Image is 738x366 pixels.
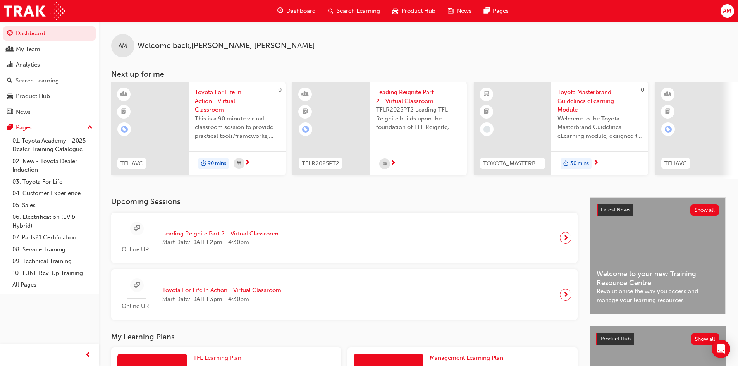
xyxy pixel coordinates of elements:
a: Latest NewsShow all [597,204,719,216]
span: prev-icon [85,351,91,360]
span: news-icon [7,109,13,116]
span: up-icon [87,123,93,133]
span: 90 mins [208,159,226,168]
span: This is a 90 minute virtual classroom session to provide practical tools/frameworks, behaviours a... [195,114,279,141]
span: next-icon [244,160,250,167]
a: Online URLLeading Reignite Part 2 - Virtual ClassroomStart Date:[DATE] 2pm - 4:30pm [117,219,571,257]
a: 0TFLIAVCToyota For Life In Action - Virtual ClassroomThis is a 90 minute virtual classroom sessio... [111,82,286,175]
a: guage-iconDashboard [271,3,322,19]
a: 01. Toyota Academy - 2025 Dealer Training Catalogue [9,135,96,155]
span: Revolutionise the way you access and manage your learning resources. [597,287,719,304]
a: news-iconNews [442,3,478,19]
span: car-icon [7,93,13,100]
span: duration-icon [563,159,569,169]
span: 0 [278,86,282,93]
div: Analytics [16,60,40,69]
span: Product Hub [401,7,435,15]
h3: Upcoming Sessions [111,197,578,206]
span: next-icon [593,160,599,167]
span: next-icon [390,160,396,167]
span: Toyota For Life In Action - Virtual Classroom [195,88,279,114]
button: AM [721,4,734,18]
span: booktick-icon [484,107,489,117]
span: pages-icon [484,6,490,16]
a: Latest NewsShow allWelcome to your new Training Resource CentreRevolutionise the way you access a... [590,197,726,314]
span: learningResourceType_INSTRUCTOR_LED-icon [303,89,308,100]
span: Start Date: [DATE] 3pm - 4:30pm [162,295,281,304]
h3: My Learning Plans [111,332,578,341]
img: Trak [4,2,65,20]
div: Open Intercom Messenger [712,340,730,358]
div: Pages [16,123,32,132]
a: Product HubShow all [596,333,719,345]
a: Dashboard [3,26,96,41]
a: My Team [3,42,96,57]
h3: Next up for me [99,70,738,79]
span: Toyota Masterbrand Guidelines eLearning Module [557,88,642,114]
span: next-icon [563,232,569,243]
span: Welcome back , [PERSON_NAME] [PERSON_NAME] [138,41,315,50]
span: chart-icon [7,62,13,69]
span: Online URL [117,302,156,311]
a: Management Learning Plan [430,354,506,363]
span: learningResourceType_ELEARNING-icon [484,89,489,100]
span: car-icon [392,6,398,16]
span: next-icon [563,289,569,300]
span: TOYOTA_MASTERBRAND_EL [483,159,542,168]
span: duration-icon [201,159,206,169]
span: Online URL [117,245,156,254]
div: My Team [16,45,40,54]
span: 30 mins [570,159,589,168]
button: Pages [3,120,96,135]
a: car-iconProduct Hub [386,3,442,19]
a: 0TOYOTA_MASTERBRAND_ELToyota Masterbrand Guidelines eLearning ModuleWelcome to the Toyota Masterb... [474,82,648,175]
span: Start Date: [DATE] 2pm - 4:30pm [162,238,279,247]
span: learningResourceType_INSTRUCTOR_LED-icon [665,89,671,100]
a: Online URLToyota For Life In Action - Virtual ClassroomStart Date:[DATE] 3pm - 4:30pm [117,275,571,314]
span: sessionType_ONLINE_URL-icon [134,281,140,290]
a: TFLR2025PT2Leading Reignite Part 2 - Virtual ClassroomTFLR2025PT2 Leading TFL Reignite builds upo... [292,82,467,175]
a: 09. Technical Training [9,255,96,267]
a: All Pages [9,279,96,291]
span: Latest News [601,206,630,213]
span: TFLIAVC [664,159,687,168]
span: guage-icon [277,6,283,16]
span: Dashboard [286,7,316,15]
span: calendar-icon [383,159,387,169]
span: calendar-icon [237,159,241,168]
a: 02. New - Toyota Dealer Induction [9,155,96,176]
button: Show all [690,204,719,216]
a: 05. Sales [9,199,96,211]
span: learningRecordVerb_ENROLL-icon [302,126,309,133]
a: 06. Electrification (EV & Hybrid) [9,211,96,232]
span: TFL Learning Plan [193,354,241,361]
span: Leading Reignite Part 2 - Virtual Classroom [376,88,461,105]
button: Show all [691,333,720,345]
span: Toyota For Life In Action - Virtual Classroom [162,286,281,295]
span: booktick-icon [665,107,671,117]
span: Search Learning [337,7,380,15]
div: Search Learning [15,76,59,85]
span: Management Learning Plan [430,354,503,361]
a: 04. Customer Experience [9,187,96,199]
a: TFL Learning Plan [193,354,244,363]
span: search-icon [7,77,12,84]
button: DashboardMy TeamAnalyticsSearch LearningProduct HubNews [3,25,96,120]
span: Product Hub [600,335,631,342]
span: Leading Reignite Part 2 - Virtual Classroom [162,229,279,238]
span: learningRecordVerb_NONE-icon [483,126,490,133]
span: learningRecordVerb_ENROLL-icon [121,126,128,133]
a: Product Hub [3,89,96,103]
span: sessionType_ONLINE_URL-icon [134,224,140,234]
span: search-icon [328,6,334,16]
a: pages-iconPages [478,3,515,19]
span: learningRecordVerb_ENROLL-icon [665,126,672,133]
span: people-icon [7,46,13,53]
a: 03. Toyota For Life [9,176,96,188]
div: News [16,108,31,117]
span: Welcome to the Toyota Masterbrand Guidelines eLearning module, designed to enhance your knowledge... [557,114,642,141]
span: Welcome to your new Training Resource Centre [597,270,719,287]
a: Analytics [3,58,96,72]
a: 08. Service Training [9,244,96,256]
